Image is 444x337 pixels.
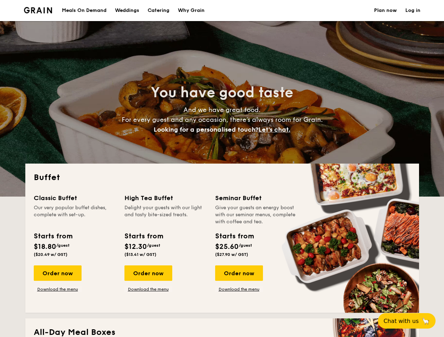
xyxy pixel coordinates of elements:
span: $12.30 [124,243,147,251]
span: And we have great food. For every guest and any occasion, there’s always room for Grain. [122,106,323,133]
div: Seminar Buffet [215,193,297,203]
span: $18.80 [34,243,56,251]
span: ($27.90 w/ GST) [215,252,248,257]
h2: Buffet [34,172,411,183]
span: You have good taste [151,84,293,101]
div: Give your guests an energy boost with our seminar menus, complete with coffee and tea. [215,204,297,225]
span: $25.60 [215,243,239,251]
div: Classic Buffet [34,193,116,203]
span: Looking for a personalised touch? [154,126,258,133]
div: Delight your guests with our light and tasty bite-sized treats. [124,204,207,225]
span: 🦙 [422,317,430,325]
div: Order now [215,265,263,281]
div: Our very popular buffet dishes, complete with set-up. [34,204,116,225]
div: Starts from [34,231,72,242]
span: ($13.41 w/ GST) [124,252,156,257]
button: Chat with us🦙 [378,313,436,329]
span: Chat with us [384,318,419,324]
div: High Tea Buffet [124,193,207,203]
div: Order now [34,265,82,281]
div: Order now [124,265,172,281]
span: /guest [239,243,252,248]
div: Starts from [124,231,163,242]
a: Download the menu [215,286,263,292]
div: Starts from [215,231,253,242]
a: Download the menu [34,286,82,292]
span: /guest [56,243,70,248]
a: Logotype [24,7,52,13]
span: ($20.49 w/ GST) [34,252,67,257]
span: /guest [147,243,160,248]
span: Let's chat. [258,126,290,133]
a: Download the menu [124,286,172,292]
img: Grain [24,7,52,13]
